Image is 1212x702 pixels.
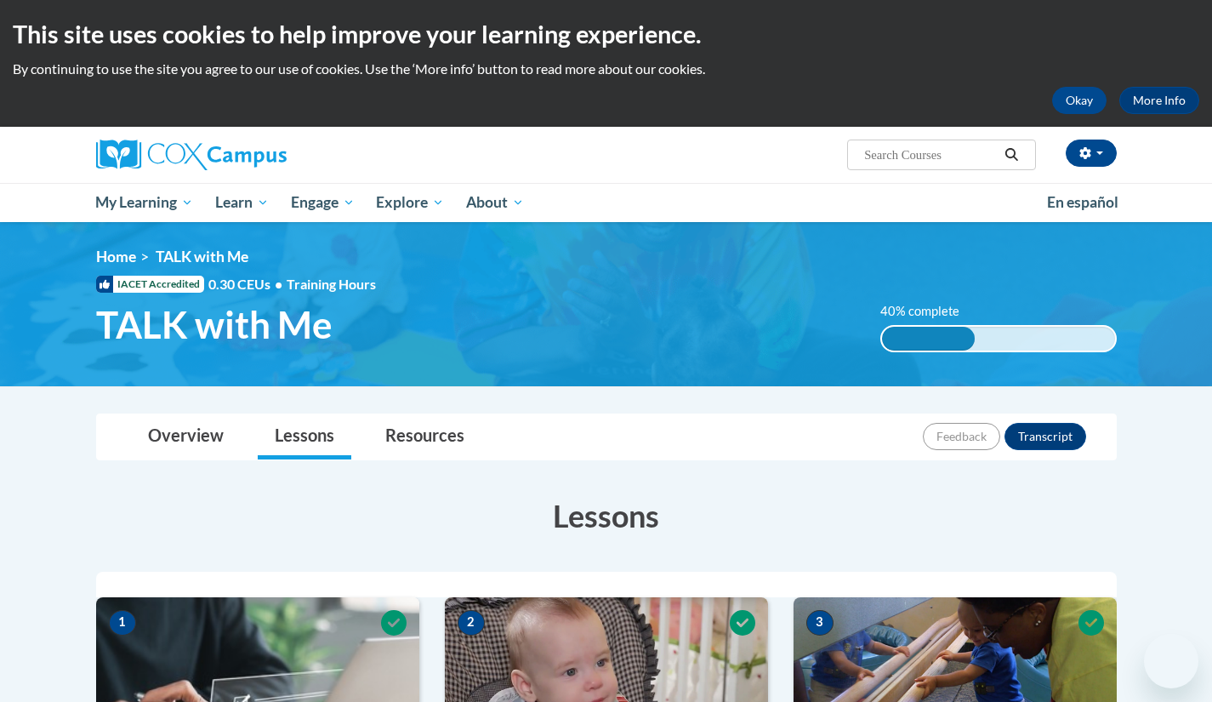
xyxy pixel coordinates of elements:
[923,423,1000,450] button: Feedback
[365,183,455,222] a: Explore
[280,183,366,222] a: Engage
[1119,87,1199,114] a: More Info
[880,302,978,321] label: 40% complete
[368,414,481,459] a: Resources
[96,248,136,265] a: Home
[1047,193,1118,211] span: En español
[131,414,241,459] a: Overview
[1036,185,1129,220] a: En español
[376,192,444,213] span: Explore
[13,60,1199,78] p: By continuing to use the site you agree to our use of cookies. Use the ‘More info’ button to read...
[258,414,351,459] a: Lessons
[862,145,999,165] input: Search Courses
[291,192,355,213] span: Engage
[85,183,205,222] a: My Learning
[96,140,287,170] img: Cox Campus
[204,183,280,222] a: Learn
[1066,140,1117,167] button: Account Settings
[455,183,535,222] a: About
[215,192,269,213] span: Learn
[96,276,204,293] span: IACET Accredited
[287,276,376,292] span: Training Hours
[999,145,1024,165] button: Search
[95,192,193,213] span: My Learning
[1144,634,1198,688] iframe: Button to launch messaging window
[208,275,287,294] span: 0.30 CEUs
[458,610,485,636] span: 2
[96,302,333,347] span: TALK with Me
[156,248,248,265] span: TALK with Me
[466,192,524,213] span: About
[96,494,1117,537] h3: Lessons
[1052,87,1107,114] button: Okay
[275,276,282,292] span: •
[1004,423,1086,450] button: Transcript
[882,327,975,351] div: 40% complete
[109,610,136,636] span: 1
[13,17,1199,51] h2: This site uses cookies to help improve your learning experience.
[806,610,834,636] span: 3
[71,183,1142,222] div: Main menu
[96,140,419,170] a: Cox Campus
